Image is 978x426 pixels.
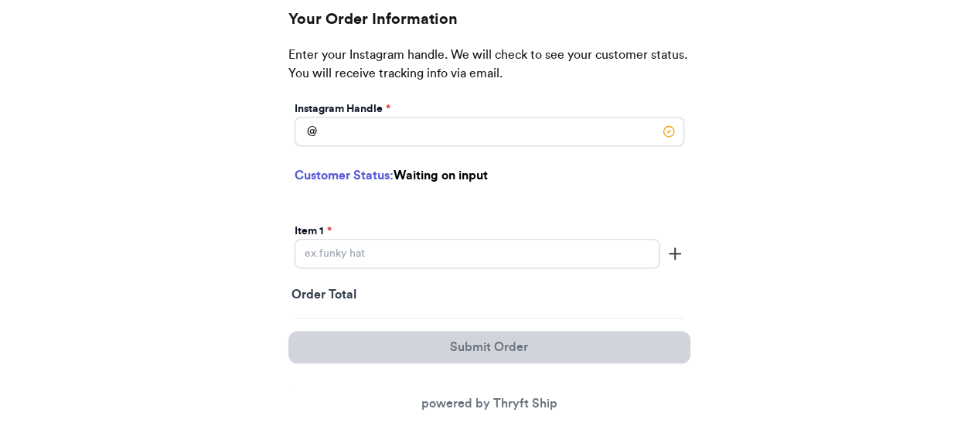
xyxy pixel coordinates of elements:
div: Order Total [291,285,687,311]
span: Customer Status: [295,169,394,182]
span: Waiting on input [394,169,488,182]
p: Enter your Instagram handle. We will check to see your customer status. You will receive tracking... [288,46,690,98]
label: Instagram Handle [295,101,390,117]
h2: Your Order Information [288,9,690,46]
label: Item 1 [295,223,332,239]
input: ex.funky hat [295,239,659,268]
button: Submit Order [288,332,690,364]
div: @ [295,117,317,146]
a: powered by Thryft Ship [421,398,557,411]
